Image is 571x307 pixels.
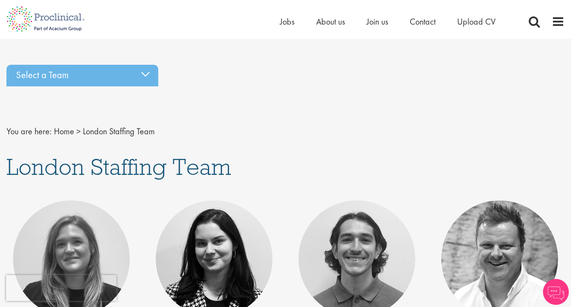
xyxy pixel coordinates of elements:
[6,126,52,137] span: You are here:
[6,152,231,181] span: London Staffing Team
[83,126,155,137] span: London Staffing Team
[309,243,405,260] a: [PERSON_NAME]
[164,261,264,271] p: Consultant - EU
[22,256,121,276] p: Managing Consultant - [GEOGRAPHIC_DATA]
[367,16,388,27] a: Join us
[6,275,116,301] iframe: reCAPTCHA
[543,279,569,305] img: Chatbot
[452,238,547,255] a: [PERSON_NAME]
[167,243,261,260] a: Indre Stankeviciute
[457,16,496,27] a: Upload CV
[54,126,74,137] a: breadcrumb link
[450,256,549,276] p: Vice President Permanent Recruitment UK
[307,261,407,271] p: Senior Consultant
[24,238,119,255] a: [PERSON_NAME]
[6,65,158,86] div: Select a Team
[316,16,345,27] a: About us
[76,126,81,137] span: >
[410,16,436,27] a: Contact
[280,16,295,27] a: Jobs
